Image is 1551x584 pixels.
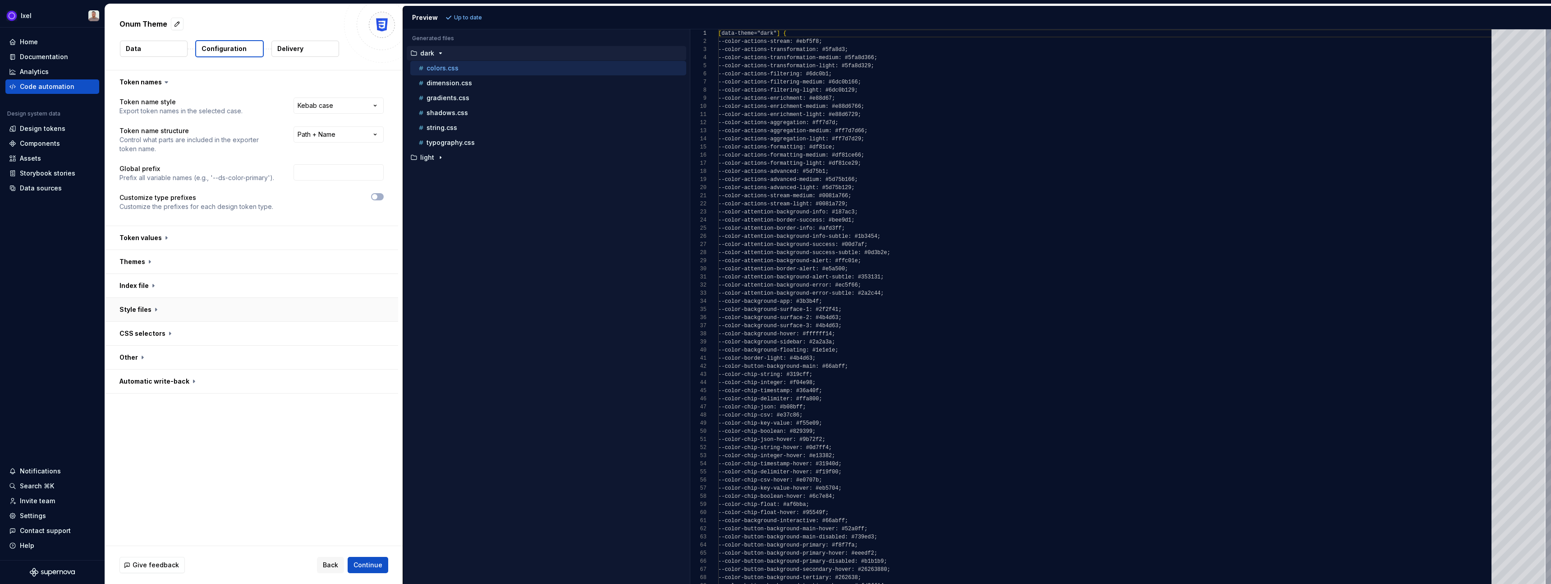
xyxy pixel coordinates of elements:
[119,173,274,182] p: Prefix all variable names (e.g., '--ds-color-primary').
[874,534,877,540] span: ;
[120,41,188,57] button: Data
[718,168,829,175] span: --color-actions-advanced: #5d75b1;
[718,323,842,329] span: --color-background-surface-3: #4b4d63;
[718,217,854,223] span: --color-attention-border-success: #bee9d1;
[690,224,707,232] div: 25
[427,124,457,131] p: string.css
[690,387,707,395] div: 45
[718,461,842,467] span: --color-chip-timestamp-hover: #31940d;
[874,250,890,256] span: 3b2e;
[690,492,707,501] div: 58
[690,167,707,176] div: 18
[690,54,707,62] div: 4
[690,557,707,565] div: 66
[119,97,243,107] p: Token name style
[718,526,867,532] span: --color-button-background-main-hover: #52a0ff;
[690,484,707,492] div: 57
[718,436,826,443] span: --color-chip-json-hover: #9b72f2;
[427,109,468,116] p: shadows.css
[874,550,877,556] span: ;
[7,110,60,117] div: Design system data
[410,63,686,73] button: colors.css
[718,103,864,110] span: --color-actions-enrichment-medium: #e88d6766;
[119,107,243,116] p: Export token names in the selected case.
[718,510,829,516] span: --color-chip-float-hover: #95549f;
[5,166,99,181] a: Storybook stories
[690,265,707,273] div: 30
[690,468,707,476] div: 55
[20,82,74,91] div: Code automation
[690,460,707,468] div: 54
[718,396,822,402] span: --color-chip-delimiter: #ffa800;
[718,347,838,353] span: --color-background-floating: #1e1e1e;
[6,10,17,21] img: 868fd657-9a6c-419b-b302-5d6615f36a2c.png
[690,257,707,265] div: 29
[690,37,707,46] div: 2
[20,169,75,178] div: Storybook stories
[718,306,842,313] span: --color-background-surface-1: #2f2f41;
[20,482,54,491] div: Search ⌘K
[718,79,861,85] span: --color-actions-filtering-medium: #6dc0b166;
[20,52,68,61] div: Documentation
[420,154,434,161] p: light
[427,94,469,102] p: gradients.css
[718,30,721,37] span: [
[119,164,274,173] p: Global prefix
[718,469,842,475] span: --color-chip-delimiter-hover: #f19f00;
[5,524,99,538] button: Contact support
[690,143,707,151] div: 15
[718,453,835,459] span: --color-chip-integer-hover: #e13382;
[690,200,707,208] div: 22
[690,86,707,94] div: 8
[5,35,99,49] a: Home
[410,138,686,148] button: typography.css
[718,404,806,410] span: --color-chip-json: #b08bff;
[410,123,686,133] button: string.css
[718,250,874,256] span: --color-attention-background-success-subtle: #0d
[690,151,707,159] div: 16
[690,192,707,200] div: 21
[718,566,874,573] span: --color-button-background-secondary-hover: #2626
[718,136,864,142] span: --color-actions-aggregation-light: #ff7d7d29;
[690,135,707,143] div: 14
[718,176,858,183] span: --color-actions-advanced-medium: #5d75b166;
[690,208,707,216] div: 23
[690,249,707,257] div: 28
[690,419,707,427] div: 49
[410,108,686,118] button: shadows.css
[718,428,816,435] span: --color-chip-boolean: #829399;
[119,557,185,573] button: Give feedback
[718,550,874,556] span: --color-button-background-primary-hover: #eeedf2
[690,289,707,297] div: 33
[353,561,382,570] span: Continue
[119,19,167,29] p: Onum Theme
[718,298,822,305] span: --color-background-app: #3b3b4f;
[420,50,434,57] p: dark
[407,48,686,58] button: dark
[718,331,835,337] span: --color-background-hover: #ffffff14;
[5,79,99,94] a: Code automation
[718,120,838,126] span: --color-actions-aggregation: #ff7d7d;
[690,184,707,192] div: 20
[718,558,874,565] span: --color-button-background-primary-disabled: #b1b
[690,176,707,184] div: 19
[690,273,707,281] div: 31
[718,445,832,451] span: --color-chip-string-hover: #0d7ff4;
[690,565,707,574] div: 67
[21,11,32,20] div: Ixel
[690,354,707,362] div: 41
[690,338,707,346] div: 39
[690,346,707,354] div: 40
[427,65,459,72] p: colors.css
[119,126,277,135] p: Token name structure
[690,427,707,436] div: 50
[718,501,809,508] span: --color-chip-float: #af6bba;
[30,568,75,577] a: Supernova Logo
[5,494,99,508] a: Invite team
[690,62,707,70] div: 5
[20,67,49,76] div: Analytics
[323,561,338,570] span: Back
[718,241,867,248] span: --color-attention-background-success: #00d7af;
[690,297,707,306] div: 34
[119,202,273,211] p: Customize the prefixes for each design token type.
